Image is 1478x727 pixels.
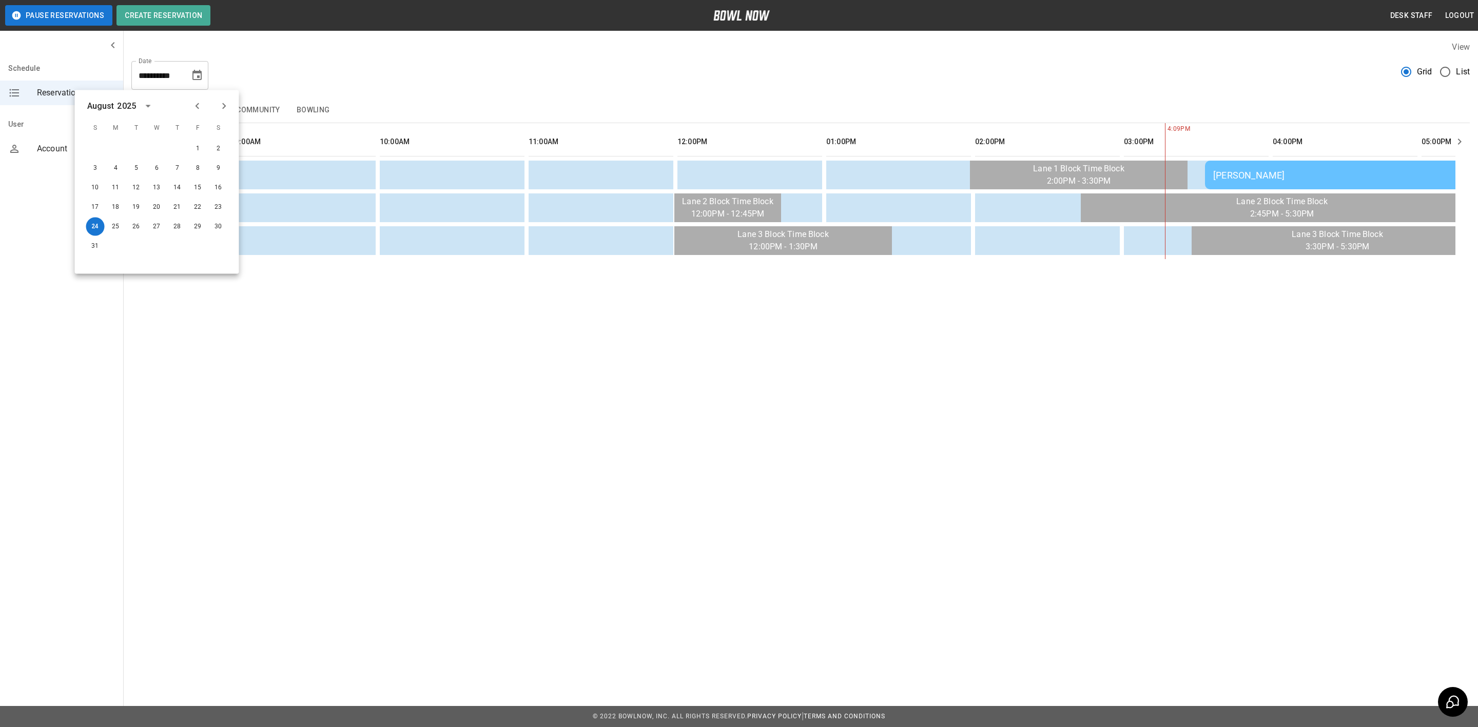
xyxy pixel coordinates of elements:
th: 10:00AM [380,127,524,156]
button: Aug 31, 2025 [86,237,105,256]
button: Aug 22, 2025 [189,198,207,217]
button: Aug 24, 2025 [86,218,105,236]
button: Aug 9, 2025 [209,159,228,178]
button: Aug 6, 2025 [148,159,166,178]
span: T [127,118,146,139]
button: Aug 19, 2025 [127,198,146,217]
button: Aug 10, 2025 [86,179,105,197]
img: logo [713,10,770,21]
th: 09:00AM [231,127,376,156]
button: Aug 29, 2025 [189,218,207,236]
span: S [86,118,105,139]
button: Aug 13, 2025 [148,179,166,197]
span: T [168,118,187,139]
button: Aug 26, 2025 [127,218,146,236]
div: 2025 [117,100,136,112]
button: Aug 20, 2025 [148,198,166,217]
span: © 2022 BowlNow, Inc. All Rights Reserved. [593,713,747,720]
span: Reservations [37,87,115,99]
button: Aug 27, 2025 [148,218,166,236]
span: S [209,118,228,139]
button: Create Reservation [116,5,210,26]
button: Aug 23, 2025 [209,198,228,217]
button: Bowling [288,98,338,123]
button: Aug 4, 2025 [107,159,125,178]
button: Community [228,98,288,123]
button: calendar view is open, switch to year view [139,97,157,115]
span: W [148,118,166,139]
button: Aug 1, 2025 [189,140,207,158]
button: Next month [216,97,233,115]
button: Aug 30, 2025 [209,218,228,236]
button: Aug 8, 2025 [189,159,207,178]
button: Aug 7, 2025 [168,159,187,178]
button: Aug 2, 2025 [209,140,228,158]
span: 4:09PM [1165,124,1168,134]
button: Aug 11, 2025 [107,179,125,197]
button: Logout [1441,6,1478,25]
label: View [1452,42,1470,52]
span: F [189,118,207,139]
span: Grid [1417,66,1432,78]
button: Previous month [189,97,206,115]
button: Aug 12, 2025 [127,179,146,197]
button: Aug 17, 2025 [86,198,105,217]
div: inventory tabs [131,98,1470,123]
button: Aug 14, 2025 [168,179,187,197]
span: Account [37,143,115,155]
button: Aug 21, 2025 [168,198,187,217]
button: Desk Staff [1386,6,1437,25]
button: Aug 28, 2025 [168,218,187,236]
a: Privacy Policy [747,713,802,720]
th: 12:00PM [677,127,822,156]
button: Pause Reservations [5,5,112,26]
button: Aug 18, 2025 [107,198,125,217]
a: Terms and Conditions [804,713,885,720]
button: Aug 15, 2025 [189,179,207,197]
button: Aug 5, 2025 [127,159,146,178]
button: Choose date, selected date is Aug 24, 2025 [187,65,207,86]
button: Aug 3, 2025 [86,159,105,178]
span: M [107,118,125,139]
span: List [1456,66,1470,78]
button: Aug 16, 2025 [209,179,228,197]
button: Aug 25, 2025 [107,218,125,236]
div: August [87,100,114,112]
th: 11:00AM [529,127,673,156]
